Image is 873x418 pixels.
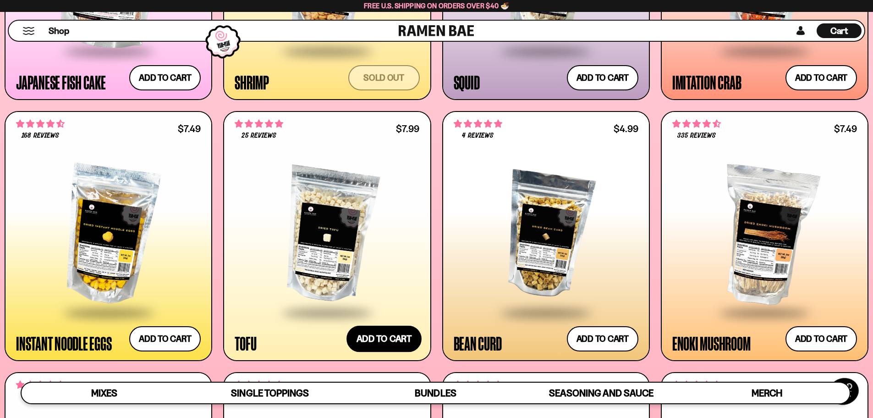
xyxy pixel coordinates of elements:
[684,383,850,403] a: Merch
[567,326,638,351] button: Add to cart
[672,379,721,391] span: 4.83 stars
[129,65,201,90] button: Add to cart
[16,74,106,90] div: Japanese Fish Cake
[415,387,456,399] span: Bundles
[16,118,65,130] span: 4.73 stars
[672,118,721,130] span: 4.53 stars
[231,387,308,399] span: Single Toppings
[830,25,848,36] span: Cart
[16,335,111,351] div: Instant Noodle Eggs
[454,118,502,130] span: 5.00 stars
[49,25,69,37] span: Shop
[5,111,212,362] a: 4.73 stars 168 reviews $7.49 Instant Noodle Eggs Add to cart
[672,335,751,351] div: Enoki Mushroom
[518,383,684,403] a: Seasoning and Sauce
[235,379,283,391] span: 4.53 stars
[235,118,283,130] span: 4.80 stars
[22,132,59,139] span: 168 reviews
[677,132,716,139] span: 335 reviews
[49,23,69,38] a: Shop
[785,65,857,90] button: Add to cart
[549,387,653,399] span: Seasoning and Sauce
[235,74,269,90] div: Shrimp
[129,326,201,351] button: Add to cart
[187,383,352,403] a: Single Toppings
[661,111,868,362] a: 4.53 stars 335 reviews $7.49 Enoki Mushroom Add to cart
[223,111,431,362] a: 4.80 stars 25 reviews $7.99 Tofu Add to cart
[353,383,518,403] a: Bundles
[817,21,862,41] a: Cart
[22,27,35,35] button: Mobile Menu Trigger
[235,335,256,351] div: Tofu
[364,1,509,10] span: Free U.S. Shipping on Orders over $40 🍜
[614,124,638,133] div: $4.99
[16,379,65,391] span: 4.50 stars
[442,111,650,362] a: 5.00 stars 4 reviews $4.99 Bean Curd Add to cart
[91,387,117,399] span: Mixes
[454,379,502,391] span: 4.68 stars
[346,326,422,352] button: Add to cart
[752,387,782,399] span: Merch
[834,124,857,133] div: $7.49
[242,132,276,139] span: 25 reviews
[22,383,187,403] a: Mixes
[454,335,502,351] div: Bean Curd
[396,124,419,133] div: $7.99
[672,74,741,90] div: Imitation Crab
[567,65,638,90] button: Add to cart
[462,132,493,139] span: 4 reviews
[785,326,857,351] button: Add to cart
[178,124,201,133] div: $7.49
[454,74,480,90] div: Squid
